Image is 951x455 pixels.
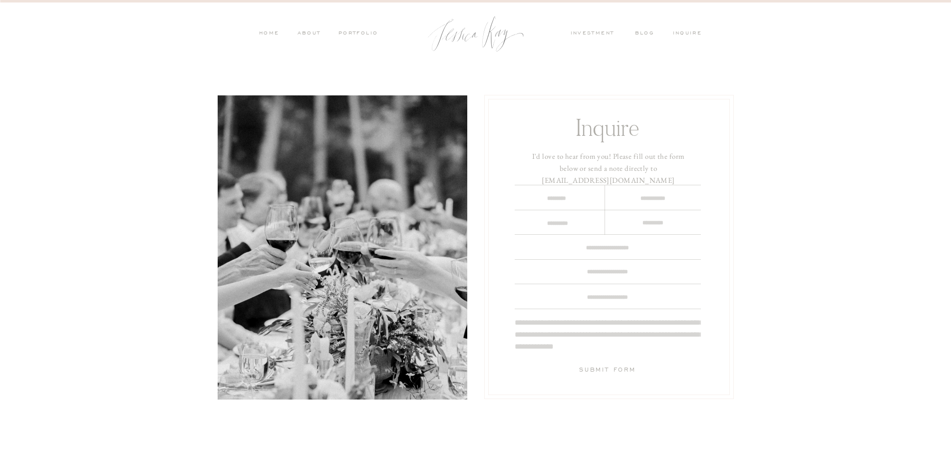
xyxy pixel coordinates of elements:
a: inquire [673,29,707,38]
a: ABOUT [295,29,321,38]
h3: I'd love to hear from you! Please fill out the form below or send a note directly to [EMAIL_ADDRE... [525,150,692,180]
a: investment [571,29,620,38]
a: Submit Form [560,366,655,382]
a: HOME [259,29,280,38]
a: blog [635,29,661,38]
a: PORTFOLIO [337,29,378,38]
h1: Inquire [526,113,690,139]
